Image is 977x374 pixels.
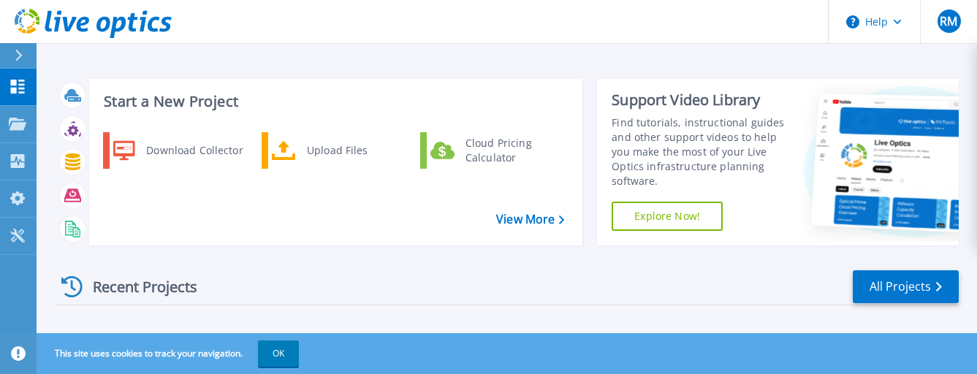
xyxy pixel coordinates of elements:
a: Upload Files [262,132,411,169]
a: Explore Now! [612,202,723,231]
a: Download Collector [103,132,253,169]
a: Cloud Pricing Calculator [420,132,570,169]
div: Cloud Pricing Calculator [458,136,566,165]
div: Support Video Library [612,91,791,110]
div: Upload Files [300,136,408,165]
span: This site uses cookies to track your navigation. [40,340,299,367]
h3: Start a New Project [104,93,563,110]
button: OK [258,340,299,367]
div: Download Collector [139,136,249,165]
a: View More [496,213,564,226]
div: Recent Projects [56,269,217,305]
a: All Projects [853,270,959,303]
div: Find tutorials, instructional guides and other support videos to help you make the most of your L... [612,115,791,188]
span: RM [940,15,957,27]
